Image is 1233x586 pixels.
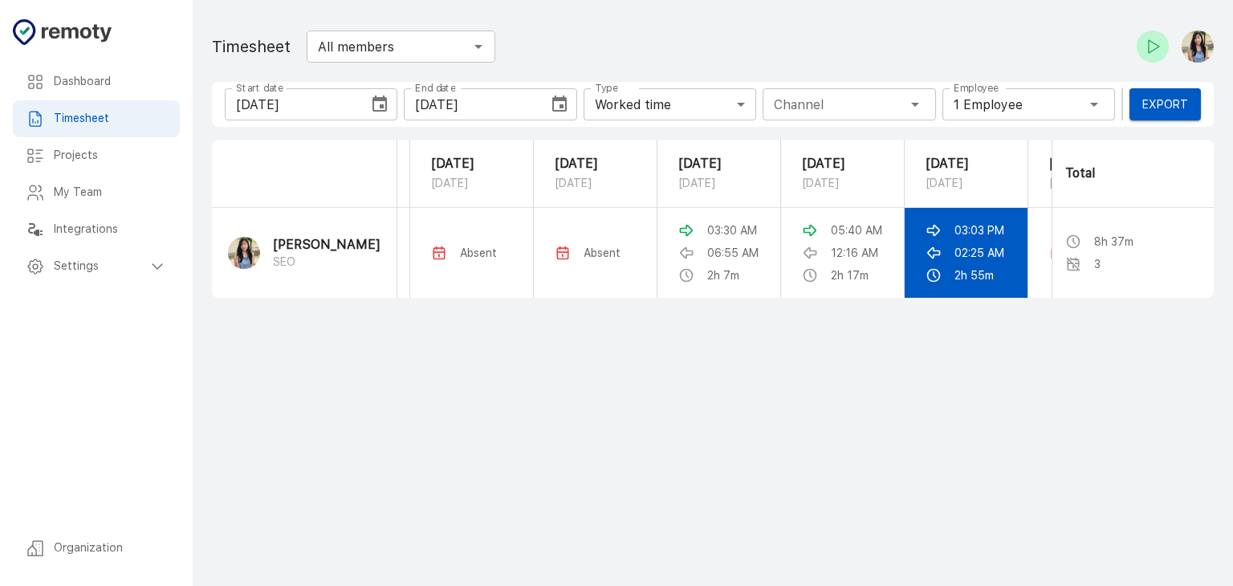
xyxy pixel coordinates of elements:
[13,137,180,174] div: Projects
[584,245,621,261] p: Absent
[54,221,167,238] h6: Integrations
[555,173,636,193] p: [DATE]
[707,245,759,261] p: 06:55 AM
[404,88,536,120] input: mm/dd/yyyy
[225,88,357,120] input: mm/dd/yyyy
[13,211,180,248] div: Integrations
[13,174,180,211] div: My Team
[13,248,180,285] div: Settings
[954,245,1004,261] p: 02:25 AM
[1094,234,1133,250] p: 8h 37m
[1049,173,1131,193] p: [DATE]
[954,267,994,283] p: 2h 55m
[707,222,757,238] p: 03:30 AM
[831,222,882,238] p: 05:40 AM
[1129,88,1201,120] button: Export
[1175,24,1214,69] button: Rochelle Serapion
[1094,256,1101,272] p: 3
[1137,31,1169,63] button: Check-in
[273,236,380,254] p: [PERSON_NAME]
[431,154,512,173] p: [DATE]
[54,110,167,128] h6: Timesheet
[13,530,180,567] div: Organization
[54,539,167,557] h6: Organization
[954,222,1004,238] p: 03:03 PM
[543,88,576,120] button: Choose date, selected date is Oct 10, 2025
[54,147,167,165] h6: Projects
[802,173,883,193] p: [DATE]
[54,73,167,91] h6: Dashboard
[707,267,739,283] p: 2h 7m
[1182,31,1214,63] img: Rochelle Serapion
[460,245,497,261] p: Absent
[13,63,180,100] div: Dashboard
[926,154,1007,173] p: [DATE]
[273,254,380,270] p: SEO
[1065,164,1201,183] p: Total
[678,173,759,193] p: [DATE]
[364,88,396,120] button: Choose date, selected date is Oct 4, 2025
[555,154,636,173] p: [DATE]
[595,81,618,95] label: Type
[584,88,756,120] div: Worked time
[228,237,260,269] img: Rochelle Serapion
[831,245,878,261] p: 12:16 AM
[54,184,167,201] h6: My Team
[415,81,455,95] label: End date
[802,154,883,173] p: [DATE]
[954,81,999,95] label: Employee
[1049,154,1131,173] p: [DATE]
[212,34,291,59] h1: Timesheet
[678,154,759,173] p: [DATE]
[13,100,180,137] div: Timesheet
[467,35,490,58] button: Open
[54,258,148,275] h6: Settings
[926,173,1007,193] p: [DATE]
[236,81,283,95] label: Start date
[831,267,869,283] p: 2h 17m
[431,173,512,193] p: [DATE]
